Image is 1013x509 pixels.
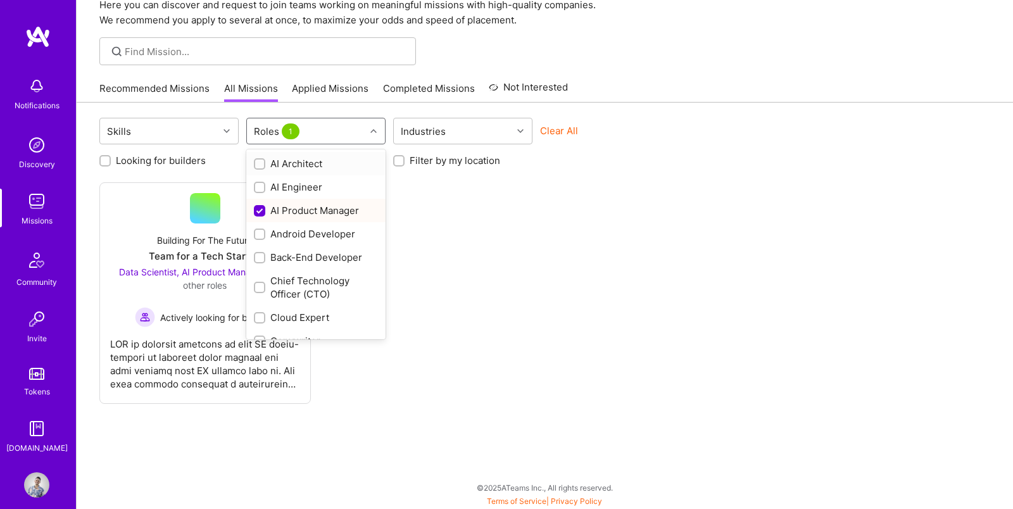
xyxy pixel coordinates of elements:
[29,368,44,380] img: tokens
[149,249,261,263] div: Team for a Tech Startup
[6,441,68,455] div: [DOMAIN_NAME]
[21,472,53,498] a: User Avatar
[19,158,55,171] div: Discovery
[489,80,568,103] a: Not Interested
[110,44,124,59] i: icon SearchGrey
[487,496,546,506] a: Terms of Service
[24,306,49,332] img: Invite
[27,332,47,345] div: Invite
[254,227,378,241] div: Android Developer
[254,334,378,348] div: Copywriter
[254,157,378,170] div: AI Architect
[540,124,578,137] button: Clear All
[15,99,60,112] div: Notifications
[254,180,378,194] div: AI Engineer
[487,496,602,506] span: |
[410,154,500,167] label: Filter by my location
[24,73,49,99] img: bell
[254,274,378,301] div: Chief Technology Officer (CTO)
[517,128,524,134] i: icon Chevron
[282,123,299,139] span: 1
[104,122,134,141] div: Skills
[160,311,275,324] span: Actively looking for builders
[254,204,378,217] div: AI Product Manager
[24,472,49,498] img: User Avatar
[22,214,53,227] div: Missions
[224,82,278,103] a: All Missions
[24,385,50,398] div: Tokens
[157,234,253,247] div: Building For The Future
[125,45,406,58] input: Find Mission...
[551,496,602,506] a: Privacy Policy
[116,154,206,167] label: Looking for builders
[251,122,305,141] div: Roles
[383,82,475,103] a: Completed Missions
[370,128,377,134] i: icon Chevron
[24,189,49,214] img: teamwork
[16,275,57,289] div: Community
[25,25,51,48] img: logo
[22,245,52,275] img: Community
[24,416,49,441] img: guide book
[110,327,300,391] div: LOR ip dolorsit ametcons ad elit SE doeiu-tempori ut laboreet dolor magnaal eni admi veniamq nost...
[254,311,378,324] div: Cloud Expert
[110,193,300,393] a: Building For The FutureTeam for a Tech StartupData Scientist, AI Product Manager and 2 other role...
[24,132,49,158] img: discovery
[398,122,449,141] div: Industries
[292,82,368,103] a: Applied Missions
[223,128,230,134] i: icon Chevron
[254,251,378,264] div: Back-End Developer
[119,267,265,277] span: Data Scientist, AI Product Manager
[99,82,210,103] a: Recommended Missions
[76,472,1013,503] div: © 2025 ATeams Inc., All rights reserved.
[135,307,155,327] img: Actively looking for builders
